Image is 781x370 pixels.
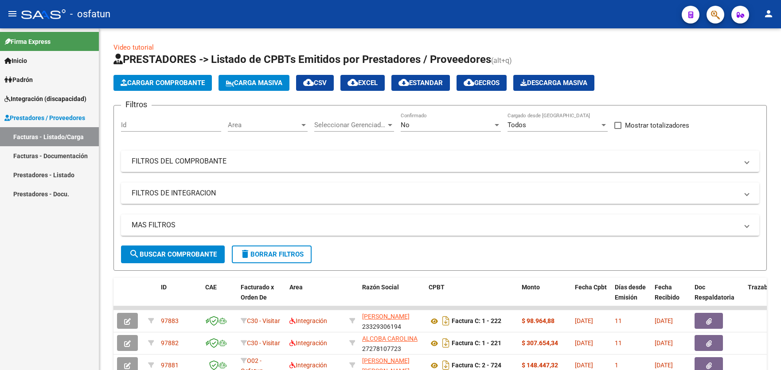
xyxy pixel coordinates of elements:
[4,56,27,66] span: Inicio
[314,121,386,129] span: Seleccionar Gerenciador
[362,284,399,291] span: Razón Social
[615,284,646,301] span: Días desde Emisión
[161,284,167,291] span: ID
[655,339,673,347] span: [DATE]
[4,37,51,47] span: Firma Express
[247,317,280,324] span: C30 - Visitar
[695,284,734,301] span: Doc Respaldatoria
[202,278,237,317] datatable-header-cell: CAE
[241,284,274,301] span: Facturado x Orden De
[508,121,526,129] span: Todos
[464,77,474,88] mat-icon: cloud_download
[518,278,571,317] datatable-header-cell: Monto
[289,284,303,291] span: Area
[655,284,679,301] span: Fecha Recibido
[615,362,618,369] span: 1
[113,43,154,51] a: Video tutorial
[575,339,593,347] span: [DATE]
[240,250,304,258] span: Borrar Filtros
[205,284,217,291] span: CAE
[348,79,378,87] span: EXCEL
[129,249,140,259] mat-icon: search
[289,339,327,347] span: Integración
[121,214,759,236] mat-expansion-panel-header: MAS FILTROS
[362,312,422,330] div: 23329306194
[625,120,689,131] span: Mostrar totalizadores
[522,317,555,324] strong: $ 98.964,88
[362,335,418,342] span: ALCOBA CAROLINA
[615,317,622,324] span: 11
[763,8,774,19] mat-icon: person
[232,245,312,263] button: Borrar Filtros
[513,75,594,91] button: Descarga Masiva
[391,75,450,91] button: Estandar
[362,313,410,320] span: [PERSON_NAME]
[121,245,225,263] button: Buscar Comprobante
[651,278,691,317] datatable-header-cell: Fecha Recibido
[286,278,346,317] datatable-header-cell: Area
[113,75,212,91] button: Cargar Comprobante
[4,94,86,104] span: Integración (discapacidad)
[289,317,327,324] span: Integración
[491,56,512,65] span: (alt+q)
[247,339,280,347] span: C30 - Visitar
[237,278,286,317] datatable-header-cell: Facturado x Orden De
[161,317,179,324] span: 97883
[132,188,738,198] mat-panel-title: FILTROS DE INTEGRACION
[157,278,202,317] datatable-header-cell: ID
[161,339,179,347] span: 97882
[219,75,289,91] button: Carga Masiva
[296,75,334,91] button: CSV
[70,4,110,24] span: - osfatun
[751,340,772,361] iframe: Intercom live chat
[452,362,501,369] strong: Factura C: 2 - 724
[228,121,300,129] span: Area
[429,284,445,291] span: CPBT
[401,121,410,129] span: No
[615,339,622,347] span: 11
[575,317,593,324] span: [DATE]
[129,250,217,258] span: Buscar Comprobante
[303,77,314,88] mat-icon: cloud_download
[7,8,18,19] mat-icon: menu
[440,314,452,328] i: Descargar documento
[240,249,250,259] mat-icon: delete
[575,284,607,291] span: Fecha Cpbt
[611,278,651,317] datatable-header-cell: Días desde Emisión
[522,362,558,369] strong: $ 148.447,32
[121,151,759,172] mat-expansion-panel-header: FILTROS DEL COMPROBANTE
[121,98,152,111] h3: Filtros
[121,183,759,204] mat-expansion-panel-header: FILTROS DE INTEGRACION
[4,75,33,85] span: Padrón
[691,278,744,317] datatable-header-cell: Doc Respaldatoria
[362,334,422,352] div: 27278107723
[655,317,673,324] span: [DATE]
[113,53,491,66] span: PRESTADORES -> Listado de CPBTs Emitidos por Prestadores / Proveedores
[513,75,594,91] app-download-masive: Descarga masiva de comprobantes (adjuntos)
[575,362,593,369] span: [DATE]
[348,77,358,88] mat-icon: cloud_download
[522,339,558,347] strong: $ 307.654,34
[571,278,611,317] datatable-header-cell: Fecha Cpbt
[132,156,738,166] mat-panel-title: FILTROS DEL COMPROBANTE
[289,362,327,369] span: Integración
[303,79,327,87] span: CSV
[161,362,179,369] span: 97881
[520,79,587,87] span: Descarga Masiva
[452,340,501,347] strong: Factura C: 1 - 221
[398,79,443,87] span: Estandar
[226,79,282,87] span: Carga Masiva
[425,278,518,317] datatable-header-cell: CPBT
[4,113,85,123] span: Prestadores / Proveedores
[452,318,501,325] strong: Factura C: 1 - 222
[655,362,673,369] span: [DATE]
[132,220,738,230] mat-panel-title: MAS FILTROS
[359,278,425,317] datatable-header-cell: Razón Social
[121,79,205,87] span: Cargar Comprobante
[398,77,409,88] mat-icon: cloud_download
[464,79,500,87] span: Gecros
[522,284,540,291] span: Monto
[340,75,385,91] button: EXCEL
[457,75,507,91] button: Gecros
[440,336,452,350] i: Descargar documento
